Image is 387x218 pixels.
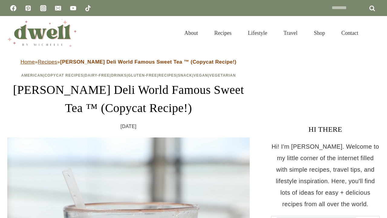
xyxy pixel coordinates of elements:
a: Copycat Recipes [44,73,83,78]
a: Facebook [7,2,19,14]
a: Recipes [158,73,177,78]
a: YouTube [67,2,79,14]
a: TikTok [82,2,94,14]
a: Contact [333,22,366,44]
a: About [176,22,206,44]
button: View Search Form [369,28,380,38]
a: Gluten-Free [128,73,157,78]
a: Snack [178,73,192,78]
a: Vegan [193,73,208,78]
a: Instagram [37,2,49,14]
a: Email [52,2,64,14]
h3: HI THERE [271,124,380,135]
span: | | | | | | | | [21,73,236,78]
a: Recipes [206,22,240,44]
a: Dairy-Free [85,73,109,78]
time: [DATE] [121,122,137,131]
p: Hi! I'm [PERSON_NAME]. Welcome to my little corner of the internet filled with simple recipes, tr... [271,141,380,210]
a: Shop [306,22,333,44]
a: Travel [275,22,306,44]
h1: [PERSON_NAME] Deli World Famous Sweet Tea ™ (Copycat Recipe!) [7,81,250,117]
nav: Primary Navigation [176,22,366,44]
strong: [PERSON_NAME] Deli World Famous Sweet Tea ™ (Copycat Recipe!) [60,59,236,65]
a: Vegetarian [209,73,236,78]
a: American [21,73,43,78]
a: Lifestyle [240,22,275,44]
a: Drinks [111,73,127,78]
span: » » [21,59,236,65]
a: Pinterest [22,2,34,14]
img: DWELL by michelle [7,19,77,47]
a: Recipes [38,59,57,65]
a: Home [21,59,35,65]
